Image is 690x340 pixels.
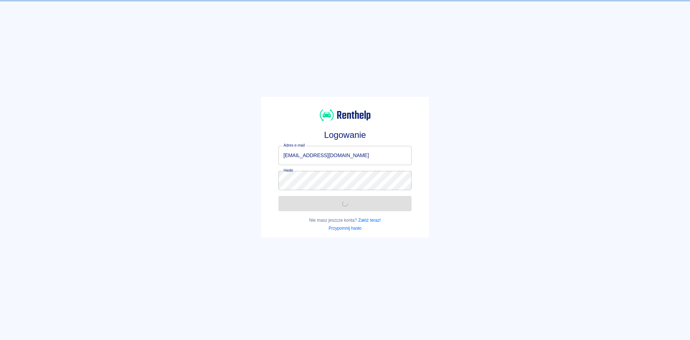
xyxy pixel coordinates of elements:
[284,168,293,173] label: Hasło
[278,130,412,140] h3: Logowanie
[284,143,305,148] label: Adres e-mail
[329,226,361,231] a: Przypomnij hasło
[320,108,371,122] img: Renthelp logo
[358,218,381,223] a: Załóż teraz!
[278,217,412,224] p: Nie masz jeszcze konta?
